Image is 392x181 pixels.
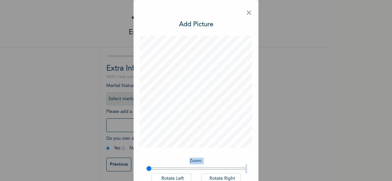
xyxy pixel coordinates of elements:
[246,6,252,20] span: ×
[179,20,213,29] h3: Add Picture
[146,158,246,164] p: Zoom :
[106,109,222,135] span: Please add a recent Passport Photograph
